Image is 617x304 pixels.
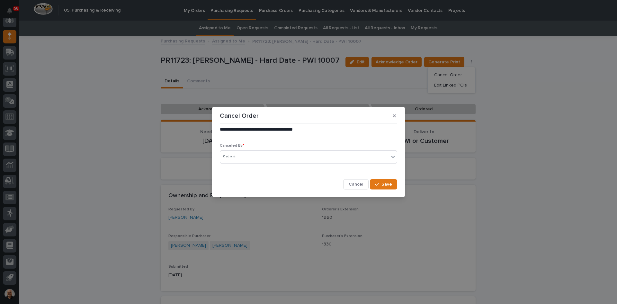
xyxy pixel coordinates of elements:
[343,179,369,189] button: Cancel
[220,144,244,148] span: Canceled By
[370,179,397,189] button: Save
[349,182,363,187] span: Cancel
[223,154,239,161] div: Select...
[381,182,392,187] span: Save
[220,112,259,120] p: Cancel Order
